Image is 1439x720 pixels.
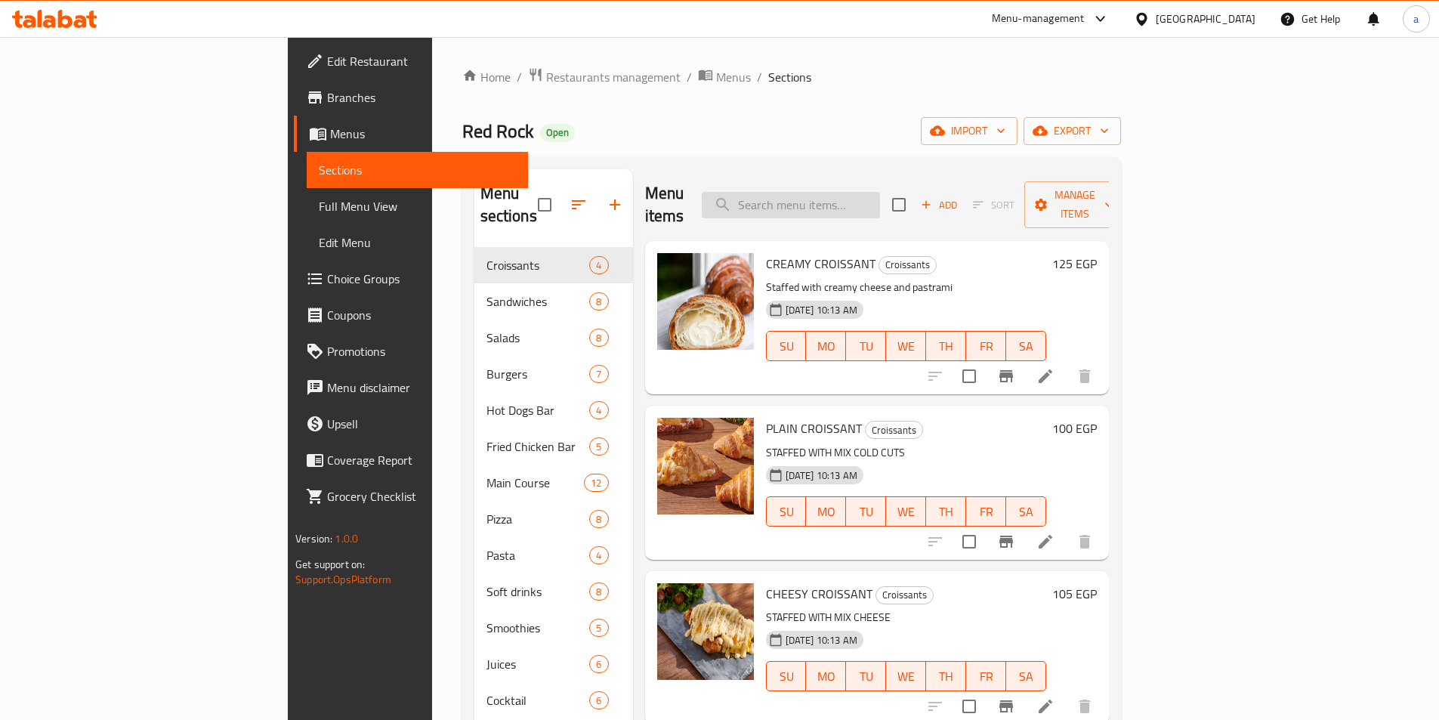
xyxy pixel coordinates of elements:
nav: breadcrumb [462,67,1121,87]
span: MO [812,335,840,357]
button: MO [806,496,846,527]
span: Coverage Report [327,451,516,469]
a: Menus [698,67,751,87]
button: MO [806,661,846,691]
button: delete [1067,358,1103,394]
span: Upsell [327,415,516,433]
h2: Menu items [645,182,684,227]
span: Get support on: [295,555,365,574]
span: Burgers [486,365,590,383]
span: Branches [327,88,516,107]
span: Full Menu View [319,197,516,215]
div: items [589,401,608,419]
button: TH [926,496,966,527]
span: Grocery Checklist [327,487,516,505]
span: Main Course [486,474,585,492]
span: WE [892,335,920,357]
div: items [584,474,608,492]
span: 7 [590,367,607,382]
a: Branches [294,79,528,116]
div: items [589,292,608,311]
button: Branch-specific-item [988,524,1024,560]
span: Sections [319,161,516,179]
span: Croissants [876,586,933,604]
span: export [1036,122,1109,141]
h6: 105 EGP [1052,583,1097,604]
li: / [757,68,762,86]
button: FR [966,496,1006,527]
span: Menus [330,125,516,143]
span: 1.0.0 [335,529,358,548]
div: Fried Chicken Bar5 [474,428,633,465]
span: SU [773,335,801,357]
a: Upsell [294,406,528,442]
span: 12 [585,476,607,490]
div: Croissants [875,586,934,604]
img: PLAIN CROISSANT [657,418,754,515]
button: WE [886,331,926,361]
span: Hot Dogs Bar [486,401,590,419]
div: Pizza8 [474,501,633,537]
span: 4 [590,258,607,273]
span: CREAMY CROISSANT [766,252,875,275]
a: Sections [307,152,528,188]
div: Smoothies5 [474,610,633,646]
span: FR [972,666,1000,688]
div: items [589,655,608,673]
span: Add [919,196,959,214]
h6: 100 EGP [1052,418,1097,439]
span: 8 [590,585,607,599]
a: Edit menu item [1036,533,1055,551]
span: a [1413,11,1419,27]
span: TU [852,501,880,523]
a: Grocery Checklist [294,478,528,515]
div: Sandwiches8 [474,283,633,320]
span: Select to update [953,360,985,392]
span: Sandwiches [486,292,590,311]
button: export [1024,117,1121,145]
span: Red Rock [462,114,534,148]
a: Support.OpsPlatform [295,570,391,589]
span: Edit Menu [319,233,516,252]
div: Cocktail6 [474,682,633,718]
span: Croissants [866,422,922,439]
span: Version: [295,529,332,548]
button: FR [966,331,1006,361]
span: import [933,122,1005,141]
button: TU [846,661,886,691]
button: Manage items [1024,181,1126,228]
div: Open [540,124,575,142]
span: SA [1012,501,1040,523]
button: import [921,117,1017,145]
span: Croissants [879,256,936,273]
p: STAFFED WITH MIX CHEESE [766,608,1046,627]
a: Edit menu item [1036,697,1055,715]
span: Edit Restaurant [327,52,516,70]
span: Select section first [963,193,1024,217]
span: FR [972,335,1000,357]
a: Menu disclaimer [294,369,528,406]
span: SA [1012,335,1040,357]
span: Pasta [486,546,590,564]
div: Croissants [486,256,590,274]
img: CHEESY CROISSANT [657,583,754,680]
span: 5 [590,621,607,635]
span: Pizza [486,510,590,528]
div: items [589,691,608,709]
div: items [589,365,608,383]
button: SA [1006,661,1046,691]
span: 4 [590,403,607,418]
span: TH [932,666,960,688]
li: / [687,68,692,86]
span: WE [892,501,920,523]
button: SA [1006,496,1046,527]
h6: 125 EGP [1052,253,1097,274]
span: TH [932,501,960,523]
span: Select all sections [529,189,560,221]
a: Menus [294,116,528,152]
span: Smoothies [486,619,590,637]
button: SU [766,496,807,527]
span: 8 [590,512,607,527]
span: 6 [590,694,607,708]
